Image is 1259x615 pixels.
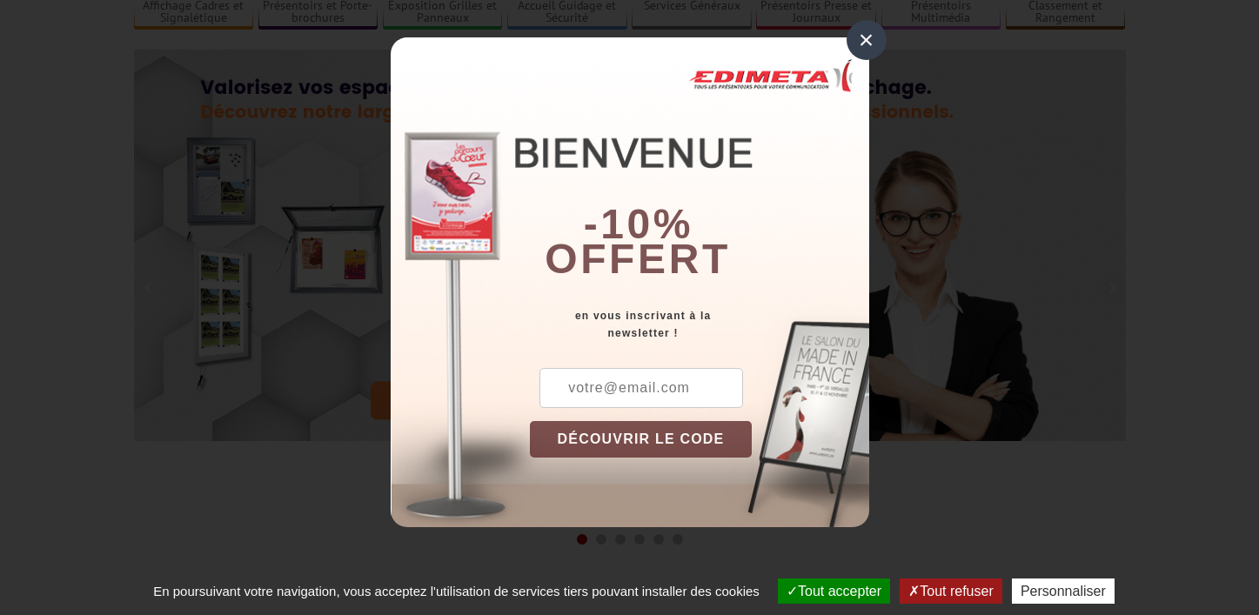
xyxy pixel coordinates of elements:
[847,20,887,60] div: ×
[778,578,890,604] button: Tout accepter
[1012,578,1115,604] button: Personnaliser (fenêtre modale)
[144,584,768,598] span: En poursuivant votre navigation, vous acceptez l'utilisation de services tiers pouvant installer ...
[530,307,869,342] div: en vous inscrivant à la newsletter !
[584,201,693,247] b: -10%
[900,578,1001,604] button: Tout refuser
[539,368,743,408] input: votre@email.com
[530,421,753,458] button: DÉCOUVRIR LE CODE
[545,236,731,282] font: offert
